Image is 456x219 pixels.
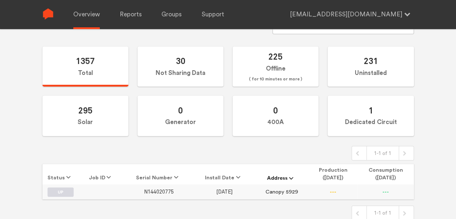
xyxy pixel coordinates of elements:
[137,96,223,136] label: Generator
[76,56,95,66] span: 1357
[42,8,54,20] img: Sense Logo
[249,75,302,84] span: ( for 10 minutes or more )
[194,164,255,184] th: Install Date
[144,189,173,195] a: N144020775
[328,96,414,136] label: Dedicated Circuit
[42,47,128,87] label: Total
[368,105,373,116] span: 1
[48,187,74,197] label: UP
[309,184,358,199] td: ---
[366,146,399,160] div: 1-1 of 1
[255,164,309,184] th: Address
[273,105,278,116] span: 0
[124,164,193,184] th: Serial Number
[233,96,319,136] label: 400A
[137,47,223,87] label: Not Sharing Data
[328,47,414,87] label: Uninstalled
[233,47,319,87] label: Offline
[79,164,124,184] th: Job ID
[268,51,283,62] span: 225
[42,164,79,184] th: Status
[216,189,232,195] span: [DATE]
[358,184,414,199] td: ---
[144,189,173,195] span: N144020775
[309,164,358,184] th: Production ([DATE])
[358,164,414,184] th: Consumption ([DATE])
[78,105,93,116] span: 295
[178,105,183,116] span: 0
[42,96,128,136] label: Solar
[255,184,309,199] td: Canopy 5929
[176,56,185,66] span: 30
[363,56,378,66] span: 231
